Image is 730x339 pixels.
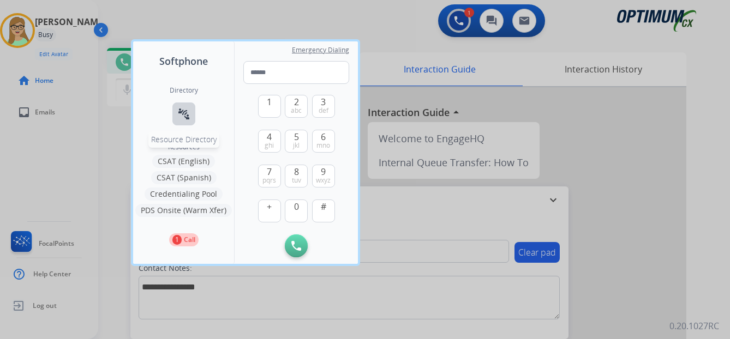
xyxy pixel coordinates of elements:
[267,165,272,178] span: 7
[316,176,331,185] span: wxyz
[312,199,335,222] button: #
[152,155,215,168] button: CSAT (English)
[159,53,208,69] span: Softphone
[177,107,190,120] mat-icon: connect_without_contact
[321,130,326,143] span: 6
[312,130,335,153] button: 6mno
[293,141,300,150] span: jkl
[285,95,308,118] button: 2abc
[285,130,308,153] button: 5jkl
[291,106,302,115] span: abc
[321,95,326,108] span: 3
[184,235,195,245] p: Call
[265,141,274,150] span: ghi
[258,95,281,118] button: 1
[145,187,223,201] button: Credentialing Pool
[172,235,182,245] p: 1
[262,176,276,185] span: pqrs
[258,165,281,187] button: 7pqrs
[285,165,308,187] button: 8tuv
[294,200,299,213] span: 0
[169,233,199,246] button: 1Call
[172,102,195,125] button: Resource Directory
[321,165,326,178] span: 9
[319,106,328,115] span: def
[291,241,301,251] img: call-button
[267,95,272,108] span: 1
[312,95,335,118] button: 3def
[258,130,281,153] button: 4ghi
[151,171,217,184] button: CSAT (Spanish)
[151,134,217,144] span: Resource Directory
[294,95,299,108] span: 2
[267,130,272,143] span: 4
[170,86,198,95] h2: Directory
[669,319,719,332] p: 0.20.1027RC
[316,141,330,150] span: mno
[294,165,299,178] span: 8
[312,165,335,187] button: 9wxyz
[294,130,299,143] span: 5
[292,46,349,55] span: Emergency Dialing
[258,199,281,222] button: +
[285,199,308,222] button: 0
[135,204,232,217] button: PDS Onsite (Warm Xfer)
[292,176,301,185] span: tuv
[267,200,272,213] span: +
[321,200,326,213] span: #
